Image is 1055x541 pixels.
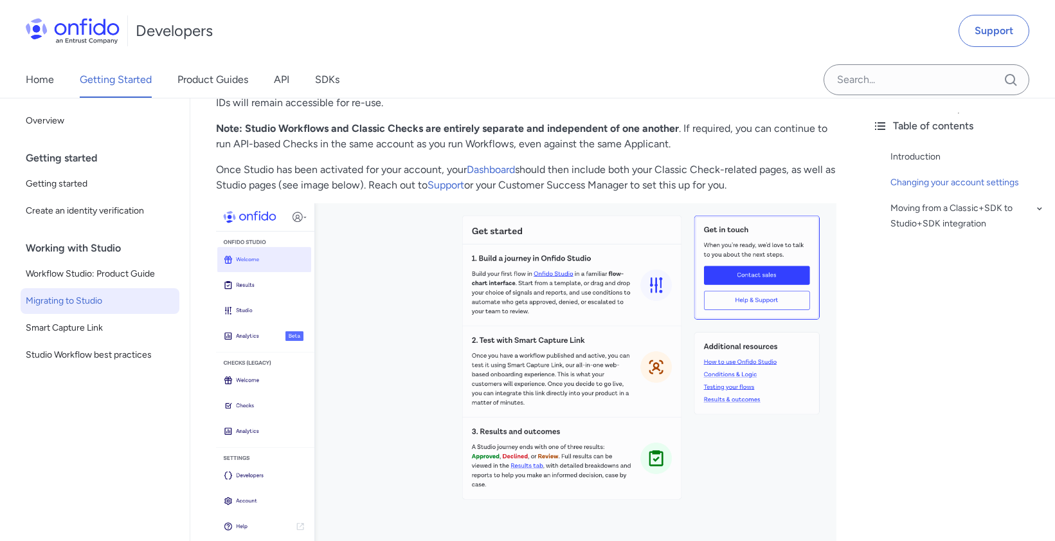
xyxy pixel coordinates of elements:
a: Support [959,15,1029,47]
h1: Developers [136,21,213,41]
input: Onfido search input field [824,64,1029,95]
div: Getting started [26,145,185,171]
span: Create an identity verification [26,203,174,219]
a: Create an identity verification [21,198,179,224]
a: Moving from a Classic+SDK to Studio+SDK integration [890,201,1045,232]
strong: Note: Studio Workflows and Classic Checks are entirely separate and independent of one another [216,122,679,134]
a: Getting started [21,171,179,197]
span: Workflow Studio: Product Guide [26,266,174,282]
div: Table of contents [872,118,1045,134]
p: . If required, you can continue to run API-based Checks in the same account as you run Workflows,... [216,121,836,152]
a: Home [26,62,54,98]
a: Support [428,179,464,191]
span: Getting started [26,176,174,192]
a: Product Guides [177,62,248,98]
a: Overview [21,108,179,134]
a: Getting Started [80,62,152,98]
img: Onfido Logo [26,18,120,44]
span: Migrating to Studio [26,293,174,309]
p: Once Studio has been activated for your account, your should then include both your Classic Check... [216,162,836,193]
a: API [274,62,289,98]
span: Smart Capture Link [26,320,174,336]
a: Introduction [890,149,1045,165]
a: Migrating to Studio [21,288,179,314]
div: Working with Studio [26,235,185,261]
a: SDKs [315,62,339,98]
span: Studio Workflow best practices [26,347,174,363]
a: Smart Capture Link [21,315,179,341]
a: Workflow Studio: Product Guide [21,261,179,287]
a: Studio Workflow best practices [21,342,179,368]
a: Dashboard [467,163,515,176]
span: Overview [26,113,174,129]
a: Changing your account settings [890,175,1045,190]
